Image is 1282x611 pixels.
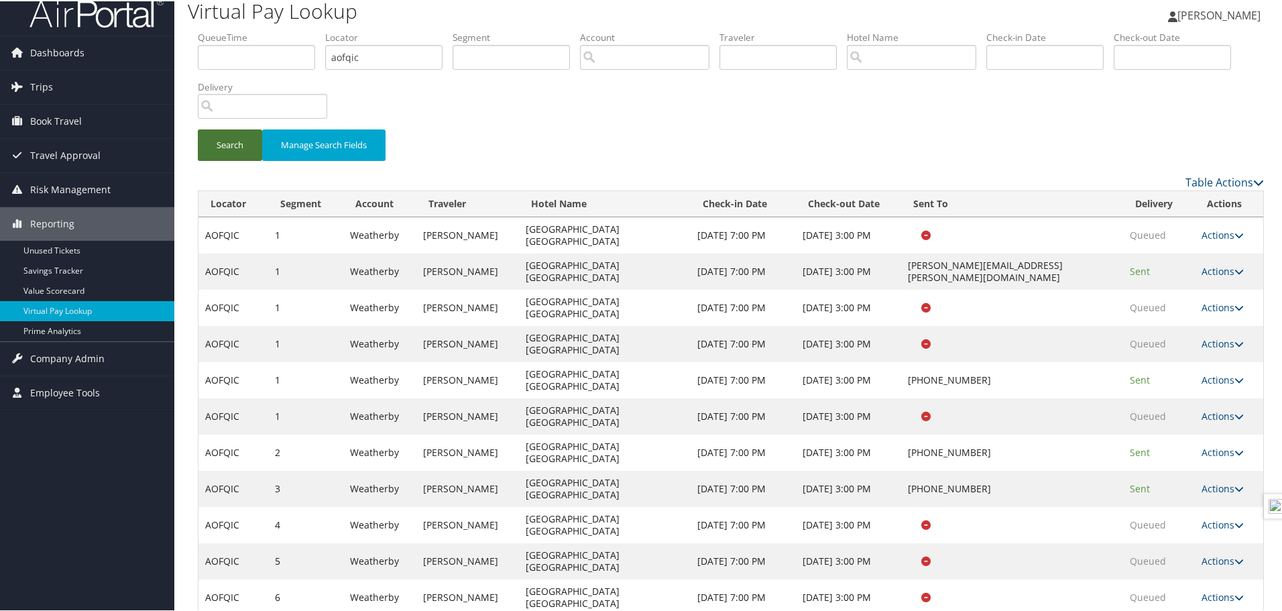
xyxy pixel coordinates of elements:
span: Company Admin [30,341,105,374]
td: [PERSON_NAME] [416,469,520,506]
td: [DATE] 3:00 PM [796,433,901,469]
td: [DATE] 3:00 PM [796,397,901,433]
td: AOFQIC [198,397,268,433]
td: [GEOGRAPHIC_DATA] [GEOGRAPHIC_DATA] [519,361,691,397]
th: Check-out Date: activate to sort column ascending [796,190,901,216]
button: Search [198,128,262,160]
td: 1 [268,361,344,397]
a: Actions [1202,445,1244,457]
td: [PHONE_NUMBER] [901,469,1122,506]
span: Reporting [30,206,74,239]
td: Weatherby [343,361,416,397]
span: Queued [1130,336,1166,349]
th: Actions [1195,190,1263,216]
td: [DATE] 3:00 PM [796,361,901,397]
td: AOFQIC [198,216,268,252]
td: [GEOGRAPHIC_DATA] [GEOGRAPHIC_DATA] [519,542,691,578]
td: Weatherby [343,433,416,469]
span: Sent [1130,481,1150,494]
td: [DATE] 7:00 PM [691,506,796,542]
button: Manage Search Fields [262,128,386,160]
label: Traveler [719,30,847,43]
td: [GEOGRAPHIC_DATA] [GEOGRAPHIC_DATA] [519,506,691,542]
td: [PERSON_NAME] [416,506,520,542]
span: Sent [1130,445,1150,457]
span: [PERSON_NAME] [1177,7,1261,21]
td: [PERSON_NAME][EMAIL_ADDRESS][PERSON_NAME][DOMAIN_NAME] [901,252,1122,288]
td: [GEOGRAPHIC_DATA] [GEOGRAPHIC_DATA] [519,433,691,469]
td: AOFQIC [198,325,268,361]
th: Sent To: activate to sort column ascending [901,190,1122,216]
a: Actions [1202,481,1244,494]
td: [PERSON_NAME] [416,325,520,361]
td: [DATE] 7:00 PM [691,433,796,469]
td: [PERSON_NAME] [416,288,520,325]
td: Weatherby [343,216,416,252]
td: Weatherby [343,542,416,578]
td: AOFQIC [198,361,268,397]
td: [DATE] 7:00 PM [691,397,796,433]
td: AOFQIC [198,542,268,578]
td: 1 [268,288,344,325]
th: Check-in Date: activate to sort column ascending [691,190,796,216]
a: Actions [1202,227,1244,240]
label: QueueTime [198,30,325,43]
td: Weatherby [343,397,416,433]
td: [PERSON_NAME] [416,252,520,288]
span: Sent [1130,372,1150,385]
a: Table Actions [1185,174,1264,188]
label: Delivery [198,79,337,93]
a: Actions [1202,264,1244,276]
td: [DATE] 7:00 PM [691,288,796,325]
td: [DATE] 3:00 PM [796,288,901,325]
td: 3 [268,469,344,506]
td: [DATE] 3:00 PM [796,325,901,361]
span: Sent [1130,264,1150,276]
td: Weatherby [343,469,416,506]
td: [PHONE_NUMBER] [901,433,1122,469]
label: Segment [453,30,580,43]
td: [GEOGRAPHIC_DATA] [GEOGRAPHIC_DATA] [519,469,691,506]
span: Employee Tools [30,375,100,408]
td: 1 [268,252,344,288]
td: 1 [268,325,344,361]
td: [PERSON_NAME] [416,216,520,252]
th: Locator: activate to sort column ascending [198,190,268,216]
td: [GEOGRAPHIC_DATA] [GEOGRAPHIC_DATA] [519,252,691,288]
td: [DATE] 3:00 PM [796,252,901,288]
td: [DATE] 3:00 PM [796,542,901,578]
td: 5 [268,542,344,578]
span: Queued [1130,300,1166,313]
td: [GEOGRAPHIC_DATA] [GEOGRAPHIC_DATA] [519,288,691,325]
td: [DATE] 3:00 PM [796,506,901,542]
span: Trips [30,69,53,103]
td: AOFQIC [198,506,268,542]
td: [PERSON_NAME] [416,542,520,578]
label: Check-in Date [986,30,1114,43]
a: Actions [1202,336,1244,349]
td: [PERSON_NAME] [416,433,520,469]
td: [GEOGRAPHIC_DATA] [GEOGRAPHIC_DATA] [519,325,691,361]
td: [DATE] 7:00 PM [691,325,796,361]
td: [DATE] 7:00 PM [691,216,796,252]
th: Hotel Name: activate to sort column descending [519,190,691,216]
span: Dashboards [30,35,84,68]
span: Queued [1130,517,1166,530]
td: [GEOGRAPHIC_DATA] [GEOGRAPHIC_DATA] [519,216,691,252]
td: AOFQIC [198,288,268,325]
a: Actions [1202,300,1244,313]
td: 2 [268,433,344,469]
label: Hotel Name [847,30,986,43]
a: Actions [1202,553,1244,566]
td: [DATE] 7:00 PM [691,542,796,578]
td: AOFQIC [198,252,268,288]
td: Weatherby [343,252,416,288]
td: [PHONE_NUMBER] [901,361,1122,397]
td: 4 [268,506,344,542]
span: Queued [1130,553,1166,566]
td: [DATE] 3:00 PM [796,469,901,506]
label: Account [580,30,719,43]
td: [DATE] 7:00 PM [691,361,796,397]
td: [PERSON_NAME] [416,361,520,397]
td: [DATE] 7:00 PM [691,469,796,506]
